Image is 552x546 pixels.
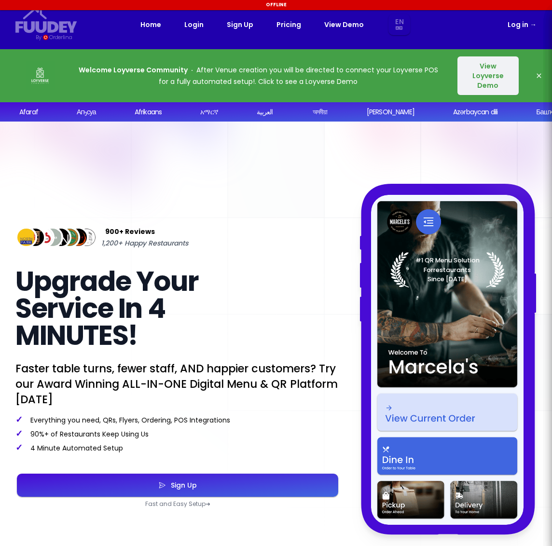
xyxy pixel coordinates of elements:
[15,443,340,453] p: 4 Minute Automated Setup
[15,413,23,425] span: ✓
[457,56,519,95] button: View Loyverse Demo
[367,107,414,117] div: [PERSON_NAME]
[1,1,551,8] div: Offline
[508,19,537,30] a: Log in
[77,107,96,117] div: Аҧсуа
[140,19,161,30] a: Home
[49,33,72,41] div: Orderlina
[15,8,77,33] svg: {/* Added fill="currentColor" here */} {/* This rectangle defines the background. Its explicit fi...
[73,64,443,87] p: After Venue creation you will be directed to connect your Loyverse POS for a fully automated setu...
[68,227,89,248] img: Review Img
[76,227,97,248] img: Review Img
[184,19,204,30] a: Login
[227,19,253,30] a: Sign Up
[453,107,497,117] div: Azərbaycan dili
[15,415,340,425] p: Everything you need, QRs, Flyers, Ordering, POS Integrations
[33,227,55,248] img: Review Img
[101,237,188,249] span: 1,200+ Happy Restaurants
[257,107,273,117] div: العربية
[15,427,23,439] span: ✓
[19,107,38,117] div: Afaraf
[105,226,155,237] span: 900+ Reviews
[15,441,23,453] span: ✓
[276,19,301,30] a: Pricing
[15,500,340,508] p: Fast and Easy Setup ➜
[15,227,37,248] img: Review Img
[36,33,41,41] div: By
[59,227,81,248] img: Review Img
[15,262,198,355] span: Upgrade Your Service In 4 MINUTES!
[24,227,46,248] img: Review Img
[41,227,63,248] img: Review Img
[17,474,338,497] button: Sign Up
[530,20,537,29] span: →
[324,19,364,30] a: View Demo
[15,361,340,407] p: Faster table turns, fewer staff, AND happier customers? Try our Award Winning ALL-IN-ONE Digital ...
[15,429,340,439] p: 90%+ of Restaurants Keep Using Us
[166,482,197,489] div: Sign Up
[390,252,505,287] img: Laurel
[200,107,218,117] div: አማርኛ
[79,65,188,75] strong: Welcome Loyverse Community
[50,227,72,248] img: Review Img
[312,107,327,117] div: অসমীয়া
[135,107,162,117] div: Afrikaans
